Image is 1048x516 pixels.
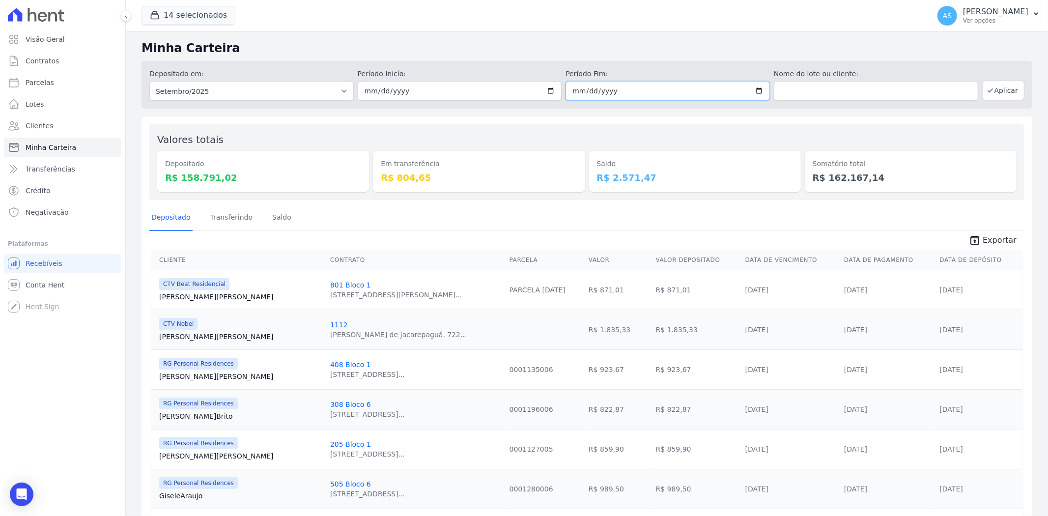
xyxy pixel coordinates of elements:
[159,398,238,409] span: RG Personal Residences
[585,250,652,270] th: Valor
[745,286,768,294] a: [DATE]
[4,29,121,49] a: Visão Geral
[745,366,768,373] a: [DATE]
[330,281,371,289] a: 801 Bloco 1
[774,69,978,79] label: Nome do lote ou cliente:
[961,234,1024,248] a: unarchive Exportar
[597,171,793,184] dd: R$ 2.571,47
[4,116,121,136] a: Clientes
[844,485,867,493] a: [DATE]
[652,270,741,310] td: R$ 871,01
[741,250,840,270] th: Data de Vencimento
[936,250,1022,270] th: Data de Depósito
[4,159,121,179] a: Transferências
[4,51,121,71] a: Contratos
[381,159,577,169] dt: Em transferência
[652,310,741,349] td: R$ 1.835,33
[151,250,326,270] th: Cliente
[159,292,322,302] a: [PERSON_NAME][PERSON_NAME]
[381,171,577,184] dd: R$ 804,65
[330,321,348,329] a: 1112
[844,286,867,294] a: [DATE]
[330,409,405,419] div: [STREET_ADDRESS]...
[813,171,1009,184] dd: R$ 162.167,14
[510,286,566,294] a: PARCELA [DATE]
[930,2,1048,29] button: AS [PERSON_NAME] Ver opções
[652,469,741,509] td: R$ 989,50
[26,121,53,131] span: Clientes
[26,164,75,174] span: Transferências
[844,405,867,413] a: [DATE]
[745,485,768,493] a: [DATE]
[4,94,121,114] a: Lotes
[159,411,322,421] a: [PERSON_NAME]Brito
[358,69,562,79] label: Período Inicío:
[26,258,62,268] span: Recebíveis
[165,171,361,184] dd: R$ 158.791,02
[940,485,963,493] a: [DATE]
[506,250,585,270] th: Parcela
[585,429,652,469] td: R$ 859,90
[157,134,224,145] label: Valores totais
[159,491,322,501] a: GiseleAraujo
[652,429,741,469] td: R$ 859,90
[142,39,1032,57] h2: Minha Carteira
[4,73,121,92] a: Parcelas
[585,389,652,429] td: R$ 822,87
[159,332,322,342] a: [PERSON_NAME][PERSON_NAME]
[159,372,322,381] a: [PERSON_NAME][PERSON_NAME]
[510,485,553,493] a: 0001280006
[8,238,117,250] div: Plataformas
[969,234,981,246] i: unarchive
[982,81,1024,100] button: Aplicar
[208,205,255,231] a: Transferindo
[4,138,121,157] a: Minha Carteira
[940,366,963,373] a: [DATE]
[652,250,741,270] th: Valor Depositado
[940,445,963,453] a: [DATE]
[159,358,238,370] span: RG Personal Residences
[510,366,553,373] a: 0001135006
[159,477,238,489] span: RG Personal Residences
[159,437,238,449] span: RG Personal Residences
[943,12,952,19] span: AS
[330,330,467,340] div: [PERSON_NAME] de Jacarepaguá, 722...
[745,405,768,413] a: [DATE]
[813,159,1009,169] dt: Somatório total
[270,205,293,231] a: Saldo
[840,250,936,270] th: Data de Pagamento
[745,326,768,334] a: [DATE]
[165,159,361,169] dt: Depositado
[4,181,121,201] a: Crédito
[940,405,963,413] a: [DATE]
[4,202,121,222] a: Negativação
[26,78,54,87] span: Parcelas
[566,69,770,79] label: Período Fim:
[26,143,76,152] span: Minha Carteira
[330,290,462,300] div: [STREET_ADDRESS][PERSON_NAME]...
[4,275,121,295] a: Conta Hent
[149,70,204,78] label: Depositado em:
[326,250,506,270] th: Contrato
[330,401,371,408] a: 308 Bloco 6
[510,445,553,453] a: 0001127005
[652,349,741,389] td: R$ 923,67
[26,207,69,217] span: Negativação
[940,286,963,294] a: [DATE]
[585,310,652,349] td: R$ 1.835,33
[963,17,1028,25] p: Ver opções
[510,405,553,413] a: 0001196006
[330,361,371,369] a: 408 Bloco 1
[940,326,963,334] a: [DATE]
[963,7,1028,17] p: [PERSON_NAME]
[159,451,322,461] a: [PERSON_NAME][PERSON_NAME]
[330,370,405,379] div: [STREET_ADDRESS]...
[330,480,371,488] a: 505 Bloco 6
[4,254,121,273] a: Recebíveis
[844,326,867,334] a: [DATE]
[745,445,768,453] a: [DATE]
[652,389,741,429] td: R$ 822,87
[26,56,59,66] span: Contratos
[983,234,1017,246] span: Exportar
[597,159,793,169] dt: Saldo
